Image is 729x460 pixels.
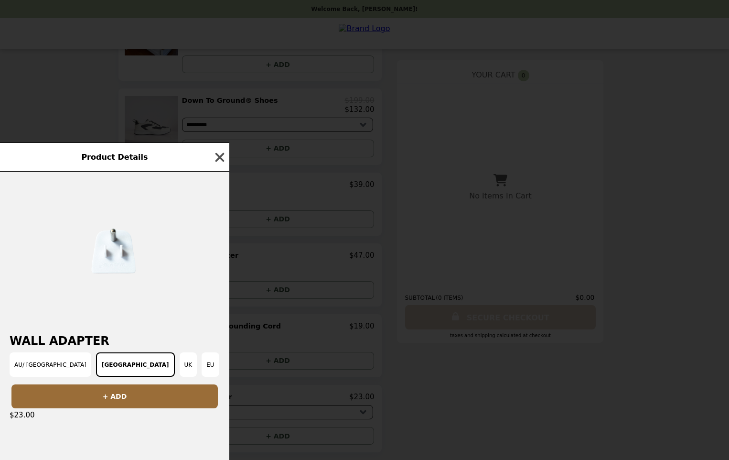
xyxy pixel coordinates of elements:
button: AU/ [GEOGRAPHIC_DATA] [10,352,91,377]
button: [GEOGRAPHIC_DATA] [96,352,175,377]
button: UK [180,352,197,377]
button: + ADD [11,384,218,408]
img: USA [43,181,186,325]
button: EU [202,352,219,377]
span: Product Details [81,153,148,162]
